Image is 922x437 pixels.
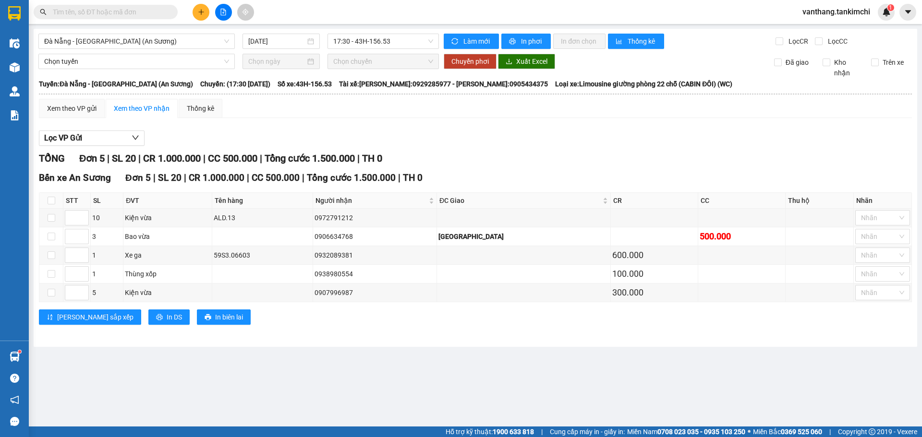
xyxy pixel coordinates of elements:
[125,269,210,279] div: Thùng xốp
[91,193,123,209] th: SL
[302,172,304,183] span: |
[47,314,53,321] span: sort-ascending
[782,57,813,68] span: Đã giao
[125,213,210,223] div: Kiện vừa
[208,153,257,164] span: CC 500.000
[79,153,105,164] span: Đơn 5
[8,6,21,21] img: logo-vxr
[10,395,19,404] span: notification
[10,417,19,426] span: message
[612,286,696,299] div: 300.000
[92,269,121,279] div: 1
[899,4,916,21] button: caret-down
[362,153,382,164] span: TH 0
[882,8,891,16] img: icon-new-feature
[184,172,186,183] span: |
[123,193,212,209] th: ĐVT
[158,172,182,183] span: SL 20
[498,54,555,69] button: downloadXuất Excel
[879,57,908,68] span: Trên xe
[214,250,311,260] div: 59S3.06603
[307,172,396,183] span: Tổng cước 1.500.000
[315,269,435,279] div: 0938980554
[315,195,427,206] span: Người nhận
[10,86,20,96] img: warehouse-icon
[248,36,305,47] input: 14/09/2025
[92,287,121,298] div: 5
[132,134,139,142] span: down
[612,248,696,262] div: 600.000
[830,57,864,78] span: Kho nhận
[541,426,543,437] span: |
[156,314,163,321] span: printer
[438,231,609,242] div: [GEOGRAPHIC_DATA]
[887,4,894,11] sup: 1
[516,56,547,67] span: Xuất Excel
[53,7,166,17] input: Tìm tên, số ĐT hoặc mã đơn
[39,80,193,88] b: Tuyến: Đà Nẵng - [GEOGRAPHIC_DATA] (An Sương)
[112,153,136,164] span: SL 20
[333,34,433,48] span: 17:30 - 43H-156.53
[247,172,249,183] span: |
[824,36,849,47] span: Lọc CC
[197,309,251,325] button: printerIn biên lai
[92,250,121,260] div: 1
[44,132,82,144] span: Lọc VP Gửi
[904,8,912,16] span: caret-down
[167,312,182,322] span: In DS
[148,309,190,325] button: printerIn DS
[856,195,909,206] div: Nhãn
[198,9,205,15] span: plus
[248,56,305,67] input: Chọn ngày
[608,34,664,49] button: bar-chartThống kê
[242,9,249,15] span: aim
[220,9,227,15] span: file-add
[44,34,229,48] span: Đà Nẵng - Sài Gòn (An Sương)
[829,426,831,437] span: |
[153,172,156,183] span: |
[553,34,606,49] button: In đơn chọn
[39,309,141,325] button: sort-ascending[PERSON_NAME] sắp xếp
[403,172,423,183] span: TH 0
[10,62,20,72] img: warehouse-icon
[10,352,20,362] img: warehouse-icon
[63,193,91,209] th: STT
[521,36,543,47] span: In phơi
[107,153,109,164] span: |
[10,374,19,383] span: question-circle
[125,172,151,183] span: Đơn 5
[785,36,810,47] span: Lọc CR
[143,153,201,164] span: CR 1.000.000
[265,153,355,164] span: Tổng cước 1.500.000
[315,287,435,298] div: 0907996987
[125,287,210,298] div: Kiện vừa
[214,213,311,223] div: ALD.13
[616,38,624,46] span: bar-chart
[501,34,551,49] button: printerIn phơi
[278,79,332,89] span: Số xe: 43H-156.53
[205,314,211,321] span: printer
[398,172,400,183] span: |
[57,312,133,322] span: [PERSON_NAME] sắp xếp
[748,430,751,434] span: ⚪️
[333,54,433,69] span: Chọn chuyến
[444,54,497,69] button: Chuyển phơi
[628,36,656,47] span: Thống kê
[18,350,21,353] sup: 1
[611,193,698,209] th: CR
[47,103,97,114] div: Xem theo VP gửi
[506,58,512,66] span: download
[795,6,878,18] span: vanthang.tankimchi
[212,193,313,209] th: Tên hàng
[203,153,206,164] span: |
[493,428,534,436] strong: 1900 633 818
[215,312,243,322] span: In biên lai
[39,153,65,164] span: TỔNG
[39,172,111,183] span: Bến xe An Sương
[252,172,300,183] span: CC 500.000
[657,428,745,436] strong: 0708 023 035 - 0935 103 250
[315,231,435,242] div: 0906634768
[10,110,20,120] img: solution-icon
[444,34,499,49] button: syncLàm mới
[315,250,435,260] div: 0932089381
